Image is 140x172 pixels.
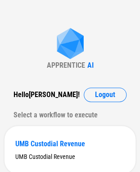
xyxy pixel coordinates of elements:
span: Logout [95,91,115,98]
div: UMB Custodial Revenue [15,139,125,148]
div: UMB Custodial Revenue [15,153,125,160]
img: Apprentice AI [52,28,88,61]
div: AI [87,61,94,70]
button: Logout [84,88,126,102]
div: APPRENTICE [47,61,85,70]
div: Select a workflow to execute [14,108,126,122]
div: Hello [PERSON_NAME] ! [14,88,80,102]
